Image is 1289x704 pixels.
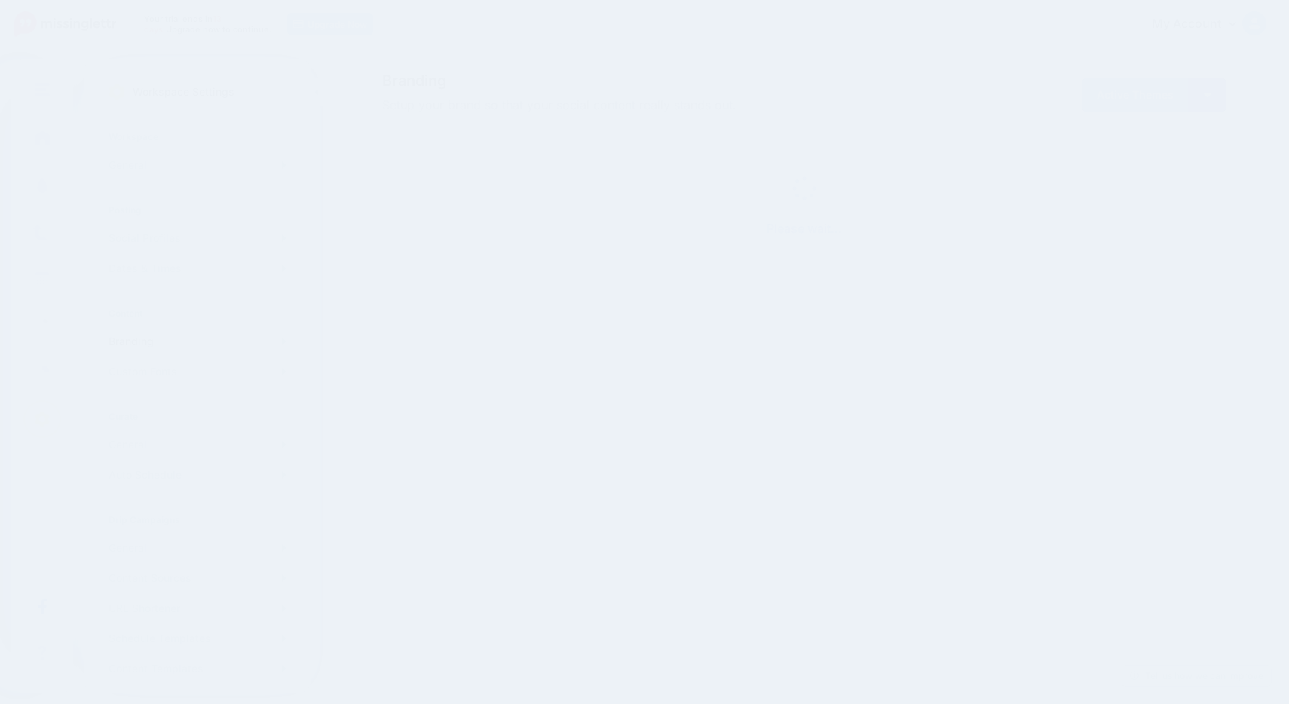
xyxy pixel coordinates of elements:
[1122,666,1271,686] a: Tell us how we can improve
[109,204,286,216] h4: Posting
[103,533,292,563] a: General
[382,73,938,88] span: Branding
[35,83,50,96] img: menu.png
[109,84,125,100] img: settings.png
[382,219,1226,239] div: Please wait...
[382,96,938,115] span: Setup your brand so that your social content really stands out.
[103,563,292,593] a: Content Sources
[109,308,286,319] h4: Content
[14,11,116,37] img: Missinglettr
[103,623,292,653] a: Schedule Templates
[103,593,292,623] a: URL Shortener
[103,460,292,490] a: Auto Schedule
[144,14,222,35] span: 13 days.
[133,83,234,101] p: Workspace Settings
[103,653,292,684] a: Content Templates
[103,430,292,460] a: General
[1137,6,1266,43] a: My Account
[109,514,286,525] h4: Drip Campaigns
[103,150,292,180] a: General
[1204,93,1211,97] img: arrow-down-white.png
[144,14,272,35] p: Your trial ends in Upgrade now to continue.
[103,357,292,387] a: Custom Fonts
[1082,78,1189,112] span: Active Themes
[103,223,292,253] a: Social Profiles
[103,253,292,283] a: Dates & Times
[103,326,292,357] a: Branding
[109,411,286,422] h4: Curate
[109,131,286,142] h4: Workspace
[287,13,373,35] a: Upgrade Now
